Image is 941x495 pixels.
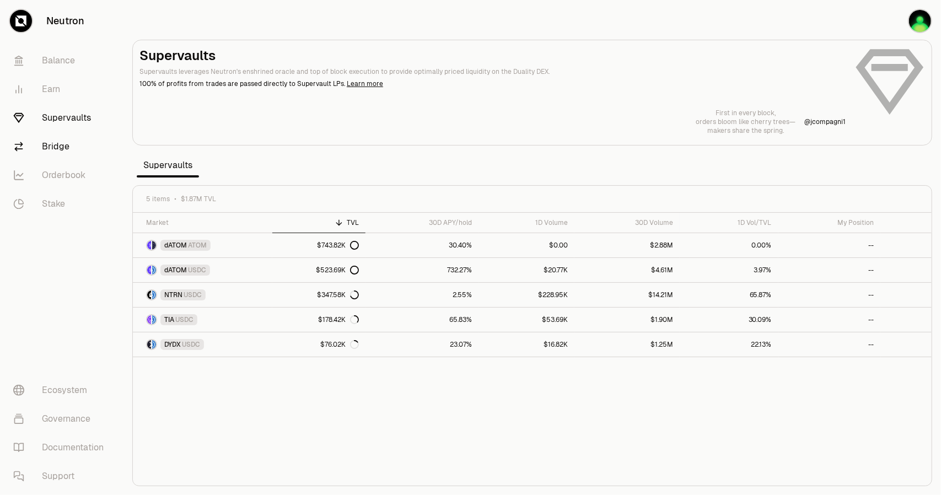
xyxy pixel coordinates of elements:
[680,233,778,257] a: 0.00%
[4,161,119,190] a: Orderbook
[272,258,365,282] a: $523.69K
[137,154,199,176] span: Supervaults
[479,283,575,307] a: $228.95K
[318,315,359,324] div: $178.42K
[147,315,151,324] img: TIA Logo
[152,266,156,275] img: USDC Logo
[164,340,181,349] span: DYDX
[279,218,359,227] div: TVL
[152,241,156,250] img: ATOM Logo
[686,218,772,227] div: 1D Vol/TVL
[164,241,187,250] span: dATOM
[152,290,156,299] img: USDC Logo
[4,75,119,104] a: Earn
[778,332,880,357] a: --
[272,283,365,307] a: $347.58K
[574,233,679,257] a: $2.88M
[804,117,846,126] p: @ jcompagni1
[486,218,568,227] div: 1D Volume
[696,126,795,135] p: makers share the spring.
[4,462,119,491] a: Support
[4,376,119,405] a: Ecosystem
[479,233,575,257] a: $0.00
[164,290,182,299] span: NTRN
[181,195,216,203] span: $1.87M TVL
[317,241,359,250] div: $743.82K
[696,109,795,135] a: First in every block,orders bloom like cherry trees—makers share the spring.
[139,47,846,64] h2: Supervaults
[147,241,151,250] img: dATOM Logo
[4,405,119,433] a: Governance
[175,315,193,324] span: USDC
[372,218,472,227] div: 30D APY/hold
[184,290,202,299] span: USDC
[320,340,359,349] div: $76.02K
[804,117,846,126] a: @jcompagni1
[133,308,272,332] a: TIA LogoUSDC LogoTIAUSDC
[680,332,778,357] a: 22.13%
[574,258,679,282] a: $4.61M
[4,190,119,218] a: Stake
[133,233,272,257] a: dATOM LogoATOM LogodATOMATOM
[146,218,266,227] div: Market
[574,283,679,307] a: $14.21M
[188,241,207,250] span: ATOM
[778,258,880,282] a: --
[909,10,931,32] img: neutron149ek62nlfqy9qunu2g385hlpc8wnkvcmtwauzk
[316,266,359,275] div: $523.69K
[581,218,673,227] div: 30D Volume
[696,109,795,117] p: First in every block,
[574,308,679,332] a: $1.90M
[133,332,272,357] a: DYDX LogoUSDC LogoDYDXUSDC
[272,308,365,332] a: $178.42K
[188,266,206,275] span: USDC
[479,308,575,332] a: $53.69K
[152,340,156,349] img: USDC Logo
[785,218,874,227] div: My Position
[133,283,272,307] a: NTRN LogoUSDC LogoNTRNUSDC
[139,67,846,77] p: Supervaults leverages Neutron's enshrined oracle and top of block execution to provide optimally ...
[146,195,170,203] span: 5 items
[152,315,156,324] img: USDC Logo
[347,79,383,88] a: Learn more
[680,258,778,282] a: 3.97%
[272,233,365,257] a: $743.82K
[778,233,880,257] a: --
[365,233,478,257] a: 30.40%
[272,332,365,357] a: $76.02K
[696,117,795,126] p: orders bloom like cherry trees—
[778,308,880,332] a: --
[365,308,478,332] a: 65.83%
[680,283,778,307] a: 65.87%
[4,46,119,75] a: Balance
[778,283,880,307] a: --
[365,283,478,307] a: 2.55%
[4,104,119,132] a: Supervaults
[4,132,119,161] a: Bridge
[164,266,187,275] span: dATOM
[317,290,359,299] div: $347.58K
[182,340,200,349] span: USDC
[365,332,478,357] a: 23.07%
[680,308,778,332] a: 30.09%
[4,433,119,462] a: Documentation
[133,258,272,282] a: dATOM LogoUSDC LogodATOMUSDC
[147,340,151,349] img: DYDX Logo
[479,258,575,282] a: $20.77K
[147,266,151,275] img: dATOM Logo
[365,258,478,282] a: 732.27%
[479,332,575,357] a: $16.82K
[139,79,846,89] p: 100% of profits from trades are passed directly to Supervault LPs.
[147,290,151,299] img: NTRN Logo
[164,315,174,324] span: TIA
[574,332,679,357] a: $1.25M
